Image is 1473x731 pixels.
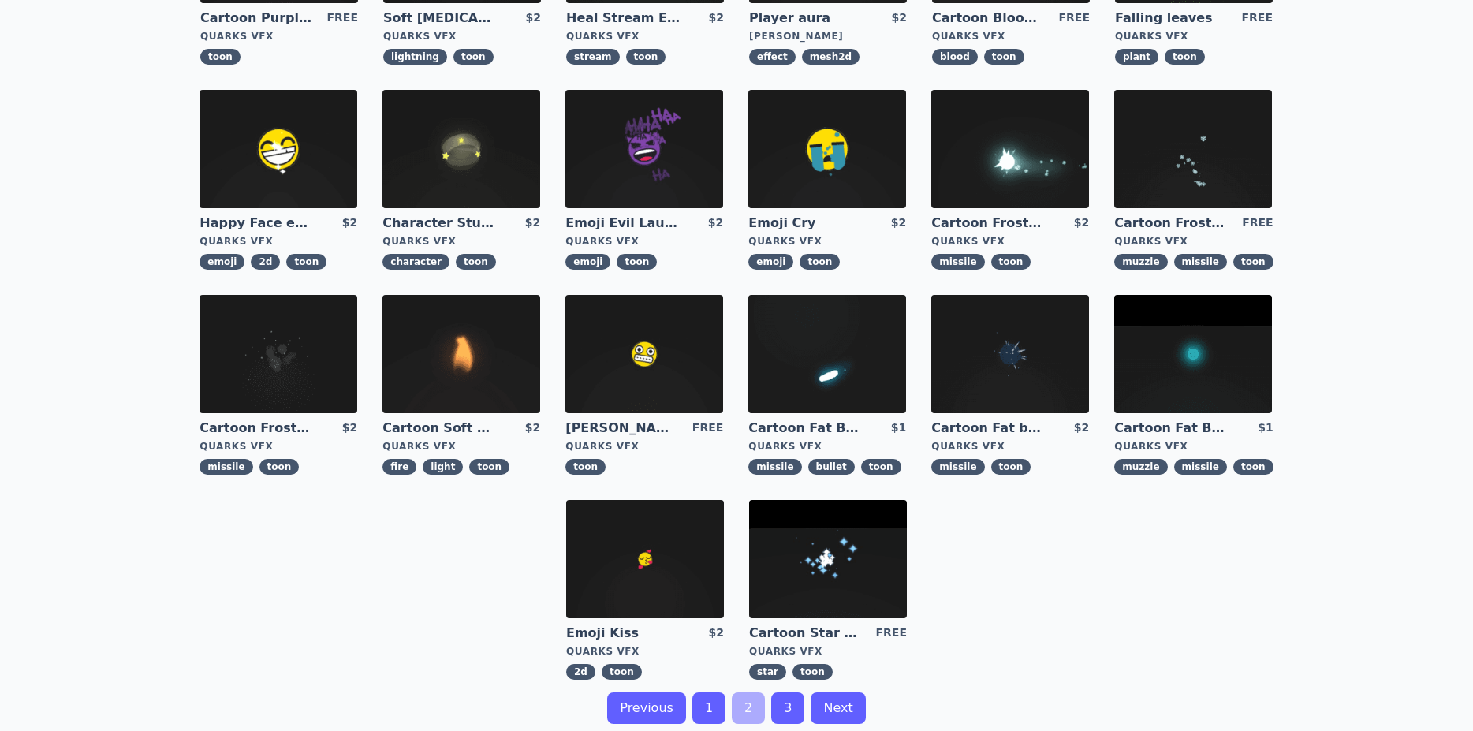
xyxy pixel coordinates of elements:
div: $2 [709,9,724,27]
span: missile [200,459,252,475]
span: missile [748,459,801,475]
div: Quarks VFX [382,440,540,453]
div: FREE [876,625,907,642]
span: plant [1115,49,1158,65]
div: Quarks VFX [383,30,541,43]
span: emoji [565,254,610,270]
a: Cartoon Frost Missile [931,214,1045,232]
a: Cartoon Star field [749,625,863,642]
div: $1 [1258,420,1273,437]
span: toon [626,49,666,65]
a: Next [811,692,865,724]
span: toon [792,664,833,680]
div: FREE [1242,9,1273,27]
div: Quarks VFX [748,440,906,453]
div: Quarks VFX [565,235,723,248]
span: emoji [748,254,793,270]
img: imgAlt [931,295,1089,413]
img: imgAlt [1114,295,1272,413]
span: toon [984,49,1024,65]
div: $2 [342,420,357,437]
a: Cartoon Soft CandleLight [382,420,496,437]
img: imgAlt [565,90,723,208]
span: lightning [383,49,447,65]
img: imgAlt [382,295,540,413]
div: Quarks VFX [566,645,724,658]
span: star [749,664,786,680]
div: Quarks VFX [931,235,1089,248]
div: Quarks VFX [1115,30,1273,43]
span: toon [456,254,496,270]
span: missile [931,459,984,475]
a: Emoji Cry [748,214,862,232]
div: $2 [525,420,540,437]
div: $2 [1074,214,1089,232]
a: Emoji Kiss [566,625,680,642]
span: toon [469,459,509,475]
div: $2 [525,214,540,232]
a: Falling leaves [1115,9,1229,27]
div: Quarks VFX [200,440,357,453]
a: Cartoon Blood Splash [932,9,1046,27]
span: toon [991,254,1031,270]
div: [PERSON_NAME] [749,30,907,43]
a: 2 [732,692,765,724]
span: toon [617,254,657,270]
div: $2 [708,214,723,232]
span: emoji [200,254,244,270]
div: Quarks VFX [748,235,906,248]
a: Cartoon Frost Missile Muzzle Flash [1114,214,1228,232]
span: fire [382,459,416,475]
img: imgAlt [748,90,906,208]
span: bullet [808,459,855,475]
span: toon [800,254,840,270]
span: toon [1233,459,1273,475]
a: Previous [607,692,686,724]
span: muzzle [1114,254,1167,270]
span: character [382,254,449,270]
span: light [423,459,463,475]
span: toon [453,49,494,65]
span: toon [1165,49,1205,65]
span: 2d [251,254,280,270]
span: toon [286,254,326,270]
div: FREE [1242,214,1273,232]
span: toon [565,459,606,475]
img: imgAlt [382,90,540,208]
div: $2 [526,9,541,27]
div: $1 [891,420,906,437]
div: FREE [1059,9,1090,27]
a: Cartoon Frost Missile Explosion [200,420,313,437]
a: Player aura [749,9,863,27]
a: 3 [771,692,804,724]
img: imgAlt [200,90,357,208]
a: 1 [692,692,725,724]
img: imgAlt [200,295,357,413]
img: imgAlt [1114,90,1272,208]
img: imgAlt [931,90,1089,208]
span: missile [1174,254,1227,270]
span: toon [200,49,241,65]
a: Soft [MEDICAL_DATA] [383,9,497,27]
div: $2 [892,9,907,27]
span: mesh2d [802,49,860,65]
a: Happy Face emoji [200,214,313,232]
span: blood [932,49,978,65]
div: Quarks VFX [932,30,1090,43]
div: Quarks VFX [931,440,1089,453]
span: toon [259,459,300,475]
span: effect [749,49,796,65]
span: stream [566,49,620,65]
img: imgAlt [748,295,906,413]
a: Cartoon Fat Bullet Muzzle Flash [1114,420,1228,437]
a: Emoji Evil Laugh [565,214,679,232]
a: Character Stun Effect [382,214,496,232]
div: Quarks VFX [200,235,357,248]
div: Quarks VFX [565,440,723,453]
div: Quarks VFX [1114,235,1273,248]
img: imgAlt [749,500,907,618]
div: Quarks VFX [566,30,724,43]
div: Quarks VFX [1114,440,1273,453]
span: toon [991,459,1031,475]
div: Quarks VFX [749,645,907,658]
